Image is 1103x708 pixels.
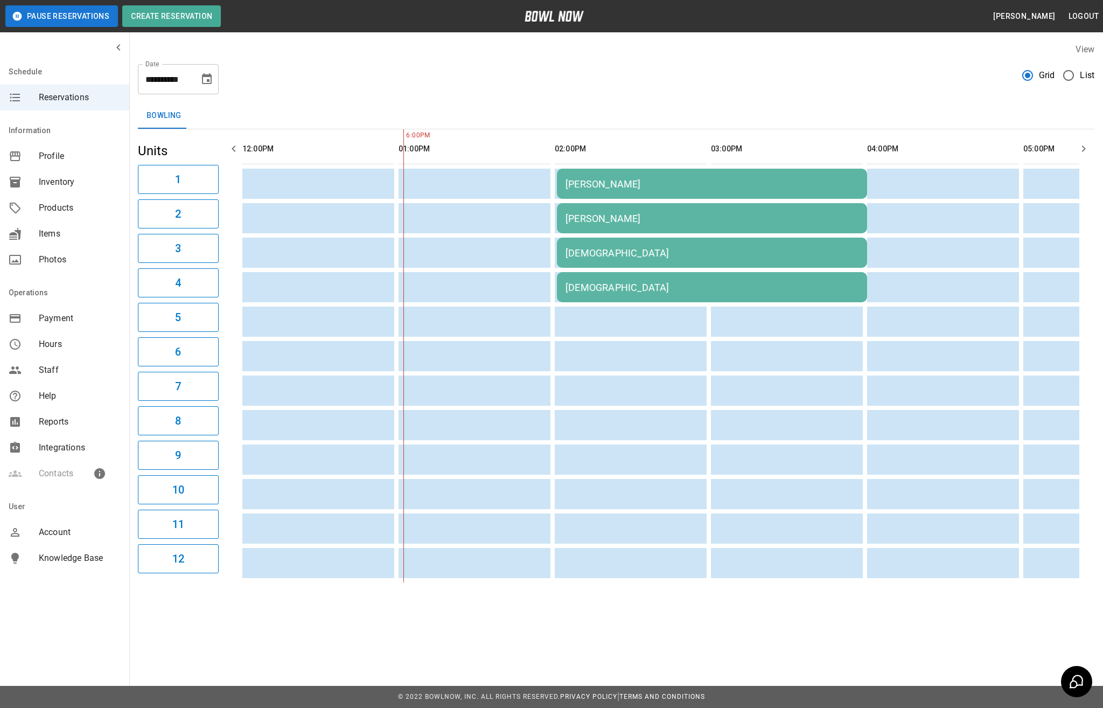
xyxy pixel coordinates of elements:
th: 03:00PM [711,134,863,164]
span: Staff [39,364,121,377]
button: 7 [138,372,219,401]
h6: 7 [175,378,181,395]
span: Hours [39,338,121,351]
span: Reports [39,415,121,428]
span: Payment [39,312,121,325]
h6: 12 [172,550,184,567]
button: 1 [138,165,219,194]
button: Pause Reservations [5,5,118,27]
button: 12 [138,544,219,573]
div: [PERSON_NAME] [566,178,858,190]
h6: 9 [175,447,181,464]
button: 11 [138,510,219,539]
div: [DEMOGRAPHIC_DATA] [566,247,858,259]
img: logo [525,11,584,22]
h6: 11 [172,516,184,533]
a: Privacy Policy [560,693,617,700]
th: 01:00PM [399,134,550,164]
th: 02:00PM [555,134,707,164]
button: Choose date, selected date is Oct 11, 2025 [196,68,218,90]
span: Integrations [39,441,121,454]
span: Photos [39,253,121,266]
h6: 3 [175,240,181,257]
label: View [1076,44,1094,54]
a: Terms and Conditions [619,693,705,700]
button: Bowling [138,103,190,129]
button: 6 [138,337,219,366]
th: 12:00PM [242,134,394,164]
div: [PERSON_NAME] [566,213,858,224]
span: © 2022 BowlNow, Inc. All Rights Reserved. [398,693,560,700]
button: 2 [138,199,219,228]
span: 6:00PM [403,130,406,141]
button: Create Reservation [122,5,221,27]
div: [DEMOGRAPHIC_DATA] [566,282,858,293]
h6: 5 [175,309,181,326]
button: 5 [138,303,219,332]
h6: 10 [172,481,184,498]
span: Grid [1039,69,1055,82]
span: Inventory [39,176,121,189]
h6: 2 [175,205,181,223]
button: 10 [138,475,219,504]
span: Account [39,526,121,539]
span: Knowledge Base [39,552,121,565]
h6: 8 [175,412,181,429]
h5: Units [138,142,219,159]
button: 3 [138,234,219,263]
button: [PERSON_NAME] [989,6,1059,26]
div: inventory tabs [138,103,1094,129]
span: Products [39,202,121,214]
h6: 6 [175,343,181,360]
button: Logout [1064,6,1103,26]
span: Items [39,227,121,240]
span: Help [39,390,121,402]
button: 8 [138,406,219,435]
button: 4 [138,268,219,297]
h6: 4 [175,274,181,291]
span: List [1080,69,1094,82]
span: Profile [39,150,121,163]
button: 9 [138,441,219,470]
h6: 1 [175,171,181,188]
span: Reservations [39,91,121,104]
